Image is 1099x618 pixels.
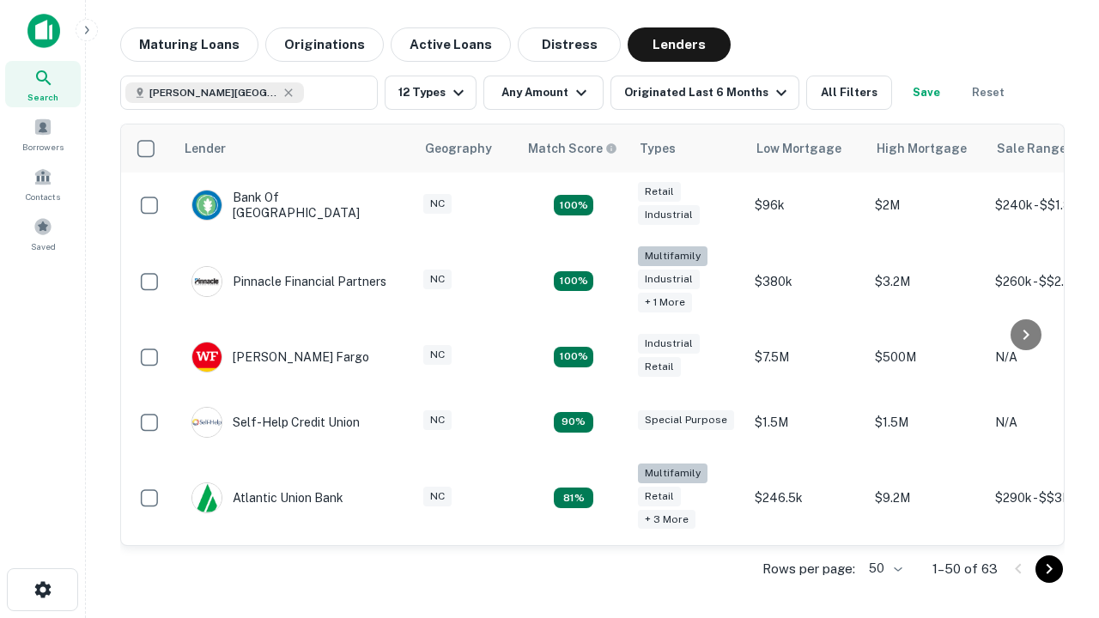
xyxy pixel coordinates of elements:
[5,210,81,257] a: Saved
[391,27,511,62] button: Active Loans
[746,324,866,390] td: $7.5M
[483,76,604,110] button: Any Amount
[866,455,987,542] td: $9.2M
[866,324,987,390] td: $500M
[638,463,707,483] div: Multifamily
[1013,481,1099,563] iframe: Chat Widget
[746,390,866,455] td: $1.5M
[191,482,343,513] div: Atlantic Union Bank
[22,140,64,154] span: Borrowers
[629,124,746,173] th: Types
[265,27,384,62] button: Originations
[640,138,676,159] div: Types
[120,27,258,62] button: Maturing Loans
[961,76,1016,110] button: Reset
[1035,555,1063,583] button: Go to next page
[638,246,707,266] div: Multifamily
[638,410,734,430] div: Special Purpose
[191,190,398,221] div: Bank Of [GEOGRAPHIC_DATA]
[423,487,452,506] div: NC
[866,390,987,455] td: $1.5M
[997,138,1066,159] div: Sale Range
[610,76,799,110] button: Originated Last 6 Months
[5,111,81,157] a: Borrowers
[638,205,700,225] div: Industrial
[866,238,987,324] td: $3.2M
[746,124,866,173] th: Low Mortgage
[191,266,386,297] div: Pinnacle Financial Partners
[554,488,593,508] div: Matching Properties: 10, hasApolloMatch: undefined
[192,342,222,372] img: picture
[423,410,452,430] div: NC
[174,124,415,173] th: Lender
[191,342,369,373] div: [PERSON_NAME] Fargo
[423,194,452,214] div: NC
[31,239,56,253] span: Saved
[149,85,278,100] span: [PERSON_NAME][GEOGRAPHIC_DATA], [GEOGRAPHIC_DATA]
[862,556,905,581] div: 50
[5,61,81,107] a: Search
[518,124,629,173] th: Capitalize uses an advanced AI algorithm to match your search with the best lender. The match sco...
[518,27,621,62] button: Distress
[528,139,614,158] h6: Match Score
[415,124,518,173] th: Geography
[27,14,60,48] img: capitalize-icon.png
[624,82,792,103] div: Originated Last 6 Months
[554,347,593,367] div: Matching Properties: 14, hasApolloMatch: undefined
[638,293,692,312] div: + 1 more
[5,161,81,207] a: Contacts
[762,559,855,579] p: Rows per page:
[425,138,492,159] div: Geography
[746,238,866,324] td: $380k
[192,408,222,437] img: picture
[27,90,58,104] span: Search
[191,407,360,438] div: Self-help Credit Union
[899,76,954,110] button: Save your search to get updates of matches that match your search criteria.
[866,124,987,173] th: High Mortgage
[554,271,593,292] div: Matching Properties: 22, hasApolloMatch: undefined
[638,334,700,354] div: Industrial
[638,270,700,289] div: Industrial
[528,139,617,158] div: Capitalize uses an advanced AI algorithm to match your search with the best lender. The match sco...
[628,27,731,62] button: Lenders
[932,559,998,579] p: 1–50 of 63
[385,76,477,110] button: 12 Types
[423,345,452,365] div: NC
[756,138,841,159] div: Low Mortgage
[638,487,681,506] div: Retail
[192,267,222,296] img: picture
[746,173,866,238] td: $96k
[192,483,222,512] img: picture
[26,190,60,203] span: Contacts
[638,182,681,202] div: Retail
[554,195,593,215] div: Matching Properties: 15, hasApolloMatch: undefined
[866,173,987,238] td: $2M
[806,76,892,110] button: All Filters
[877,138,967,159] div: High Mortgage
[746,455,866,542] td: $246.5k
[192,191,222,220] img: picture
[638,357,681,377] div: Retail
[554,412,593,433] div: Matching Properties: 11, hasApolloMatch: undefined
[638,510,695,530] div: + 3 more
[185,138,226,159] div: Lender
[423,270,452,289] div: NC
